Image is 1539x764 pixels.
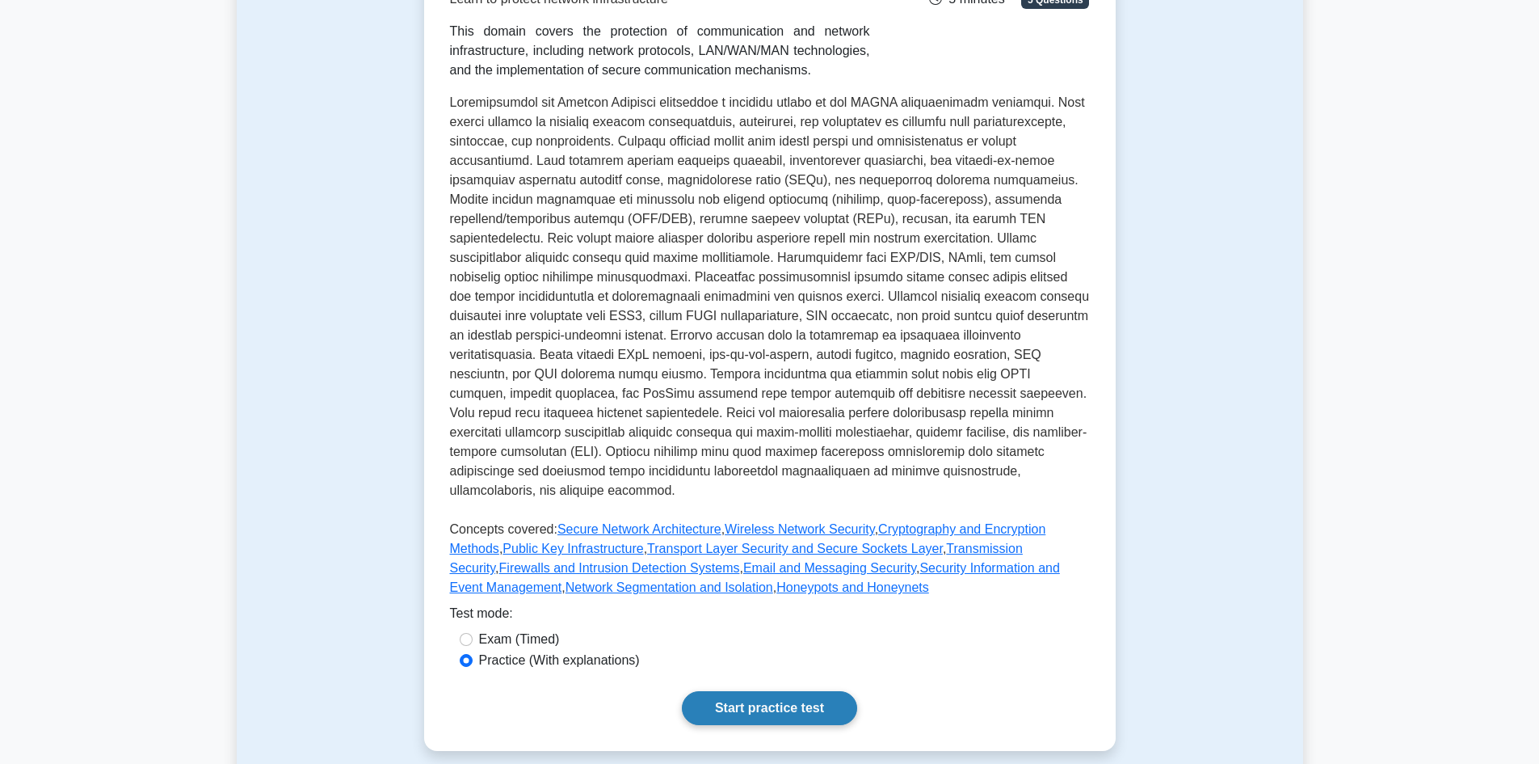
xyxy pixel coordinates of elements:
a: Start practice test [682,691,857,725]
p: Loremipsumdol sit Ametcon Adipisci elitseddoe t incididu utlabo et dol MAGNA aliquaenimadm veniam... [450,93,1090,507]
label: Exam (Timed) [479,630,560,649]
div: This domain covers the protection of communication and network infrastructure, including network ... [450,22,870,80]
label: Practice (With explanations) [479,651,640,670]
p: Concepts covered: , , , , , , , , , , [450,520,1090,604]
a: Public Key Infrastructure [502,542,643,555]
a: Firewalls and Intrusion Detection Systems [499,561,740,575]
a: Transport Layer Security and Secure Sockets Layer [647,542,943,555]
a: Network Segmentation and Isolation [566,580,773,594]
div: Test mode: [450,604,1090,630]
a: Honeypots and Honeynets [776,580,929,594]
a: Email and Messaging Security [743,561,916,575]
a: Wireless Network Security [725,522,875,536]
a: Secure Network Architecture [557,522,721,536]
